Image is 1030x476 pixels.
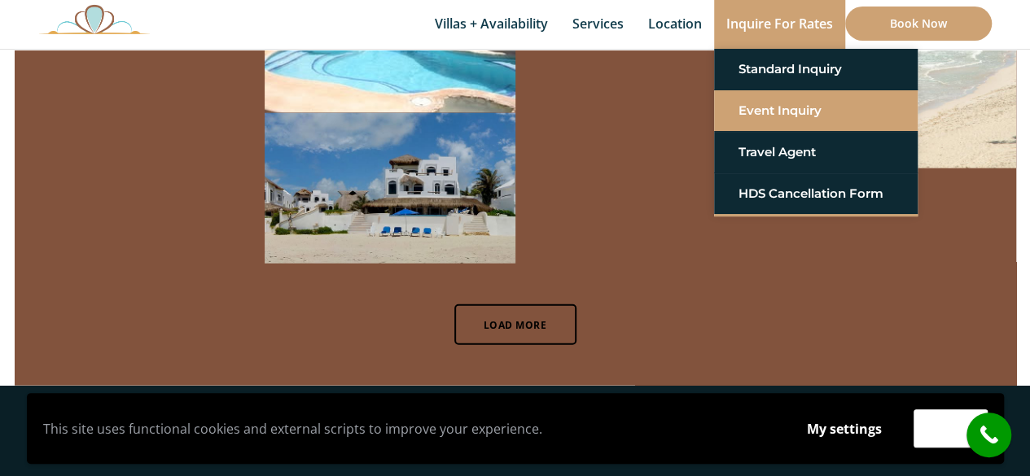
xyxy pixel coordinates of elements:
[739,96,893,125] a: Event Inquiry
[791,410,897,448] button: My settings
[966,413,1011,457] a: call
[265,113,515,264] a: Photo from haciendadelsecreto on Instagram at 5/14/23 at 9:54AM (opens in new window)
[43,417,775,441] p: This site uses functional cookies and external scripts to improve your experience.
[739,179,893,208] a: HDS Cancellation Form
[265,113,515,264] img: Photo from haciendadelsecreto on Instagram at 5/14/23 at 9:54AM
[914,409,988,448] button: Accept
[39,4,150,34] img: Awesome Logo
[454,304,576,345] a: Load More
[845,7,992,41] a: Book Now
[739,55,893,84] a: Standard Inquiry
[265,113,515,264] li: Social media post
[971,417,1007,453] i: call
[739,138,893,167] a: Travel Agent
